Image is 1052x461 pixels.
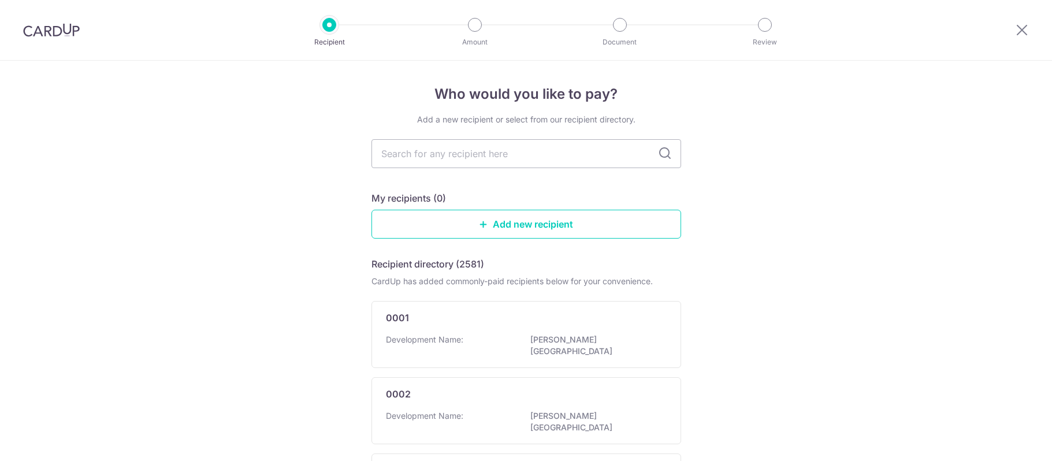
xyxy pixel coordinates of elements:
[371,191,446,205] h5: My recipients (0)
[978,426,1040,455] iframe: Opens a widget where you can find more information
[432,36,518,48] p: Amount
[530,410,660,433] p: [PERSON_NAME][GEOGRAPHIC_DATA]
[371,257,484,271] h5: Recipient directory (2581)
[371,84,681,105] h4: Who would you like to pay?
[371,114,681,125] div: Add a new recipient or select from our recipient directory.
[386,334,463,345] p: Development Name:
[577,36,663,48] p: Document
[23,23,80,37] img: CardUp
[722,36,808,48] p: Review
[371,210,681,239] a: Add new recipient
[371,139,681,168] input: Search for any recipient here
[386,311,409,325] p: 0001
[371,276,681,287] div: CardUp has added commonly-paid recipients below for your convenience.
[386,410,463,422] p: Development Name:
[530,334,660,357] p: [PERSON_NAME][GEOGRAPHIC_DATA]
[287,36,372,48] p: Recipient
[386,387,411,401] p: 0002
